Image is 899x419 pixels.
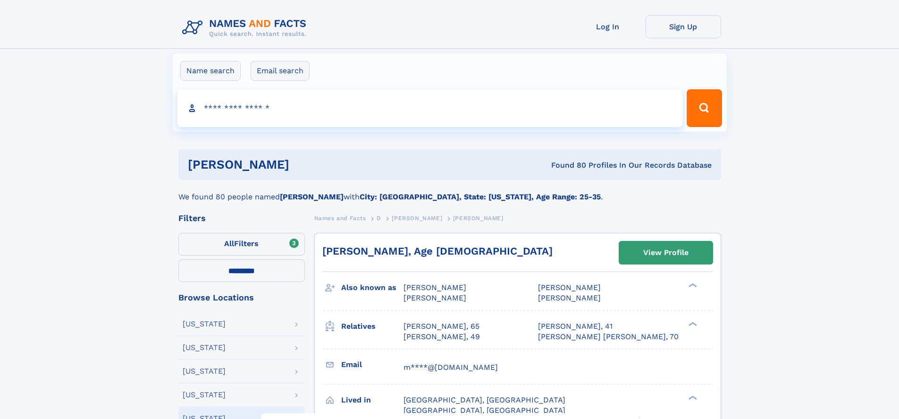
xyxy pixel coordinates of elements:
[686,282,697,289] div: ❯
[687,89,722,127] button: Search Button
[322,245,553,257] a: [PERSON_NAME], Age [DEMOGRAPHIC_DATA]
[453,215,504,222] span: [PERSON_NAME]
[314,212,366,224] a: Names and Facts
[643,242,689,264] div: View Profile
[403,332,480,342] a: [PERSON_NAME], 49
[177,89,683,127] input: search input
[377,212,381,224] a: D
[392,215,442,222] span: [PERSON_NAME]
[538,293,601,302] span: [PERSON_NAME]
[183,344,226,351] div: [US_STATE]
[183,391,226,399] div: [US_STATE]
[392,212,442,224] a: [PERSON_NAME]
[280,192,344,201] b: [PERSON_NAME]
[403,293,466,302] span: [PERSON_NAME]
[178,15,314,41] img: Logo Names and Facts
[224,239,234,248] span: All
[183,320,226,328] div: [US_STATE]
[686,321,697,327] div: ❯
[360,192,601,201] b: City: [GEOGRAPHIC_DATA], State: [US_STATE], Age Range: 25-35
[686,394,697,401] div: ❯
[178,293,305,302] div: Browse Locations
[180,61,241,81] label: Name search
[403,321,479,332] a: [PERSON_NAME], 65
[538,283,601,292] span: [PERSON_NAME]
[570,15,646,38] a: Log In
[341,392,403,408] h3: Lived in
[251,61,310,81] label: Email search
[619,241,713,264] a: View Profile
[538,332,679,342] a: [PERSON_NAME] [PERSON_NAME], 70
[646,15,721,38] a: Sign Up
[188,159,420,171] h1: [PERSON_NAME]
[183,368,226,375] div: [US_STATE]
[341,318,403,334] h3: Relatives
[341,357,403,373] h3: Email
[341,280,403,296] h3: Also known as
[178,180,721,203] div: We found 80 people named with .
[178,214,305,222] div: Filters
[403,406,565,415] span: [GEOGRAPHIC_DATA], [GEOGRAPHIC_DATA]
[178,233,305,256] label: Filters
[420,160,712,171] div: Found 80 Profiles In Our Records Database
[403,395,565,404] span: [GEOGRAPHIC_DATA], [GEOGRAPHIC_DATA]
[403,283,466,292] span: [PERSON_NAME]
[538,321,613,332] a: [PERSON_NAME], 41
[377,215,381,222] span: D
